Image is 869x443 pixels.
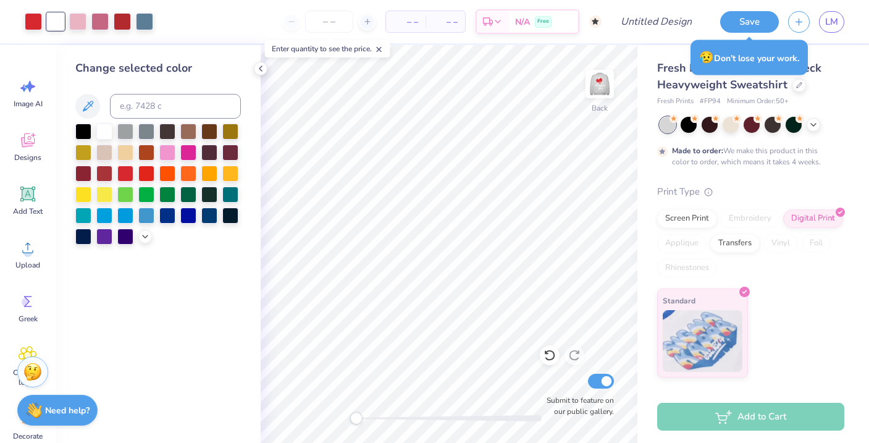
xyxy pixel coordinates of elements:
[657,259,717,277] div: Rhinestones
[672,145,824,167] div: We make this product in this color to order, which means it takes 4 weeks.
[663,294,695,307] span: Standard
[611,9,702,34] input: Untitled Design
[45,405,90,416] strong: Need help?
[13,431,43,441] span: Decorate
[672,146,723,156] strong: Made to order:
[699,49,714,65] span: 😥
[13,206,43,216] span: Add Text
[721,209,779,228] div: Embroidery
[515,15,530,28] span: N/A
[592,103,608,114] div: Back
[663,310,742,372] img: Standard
[710,234,760,253] div: Transfers
[110,94,241,119] input: e.g. 7428 c
[802,234,831,253] div: Foil
[657,96,694,107] span: Fresh Prints
[727,96,789,107] span: Minimum Order: 50 +
[657,185,844,199] div: Print Type
[393,15,418,28] span: – –
[657,234,707,253] div: Applique
[7,368,48,387] span: Clipart & logos
[783,209,843,228] div: Digital Print
[265,40,390,57] div: Enter quantity to see the price.
[587,72,612,96] img: Back
[305,11,353,33] input: – –
[720,11,779,33] button: Save
[14,153,41,162] span: Designs
[15,260,40,270] span: Upload
[540,395,614,417] label: Submit to feature on our public gallery.
[19,314,38,324] span: Greek
[657,209,717,228] div: Screen Print
[433,15,458,28] span: – –
[75,60,241,77] div: Change selected color
[819,11,844,33] a: LM
[825,15,838,29] span: LM
[691,40,808,75] div: Don’t lose your work.
[700,96,721,107] span: # FP94
[657,61,821,92] span: Fresh Prints Denver Mock Neck Heavyweight Sweatshirt
[537,17,549,26] span: Free
[14,99,43,109] span: Image AI
[350,412,363,424] div: Accessibility label
[763,234,798,253] div: Vinyl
